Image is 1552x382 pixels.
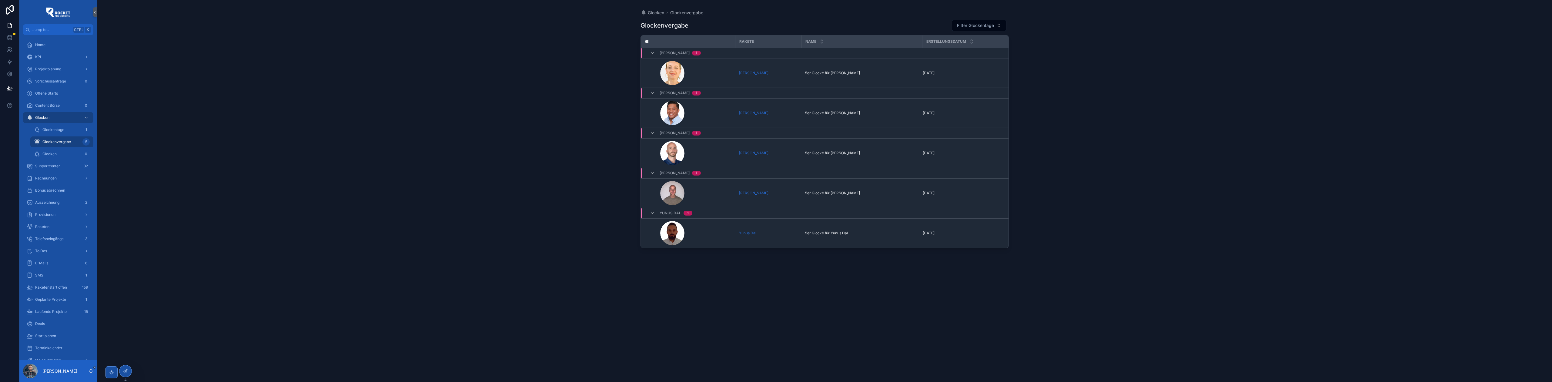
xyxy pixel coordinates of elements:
a: Provisionen [23,209,93,220]
span: Deals [35,321,45,326]
span: [DATE] [923,111,935,116]
p: [PERSON_NAME] [42,368,77,374]
a: Yunus Dal [739,231,756,236]
span: KPI [35,55,41,59]
span: Ctrl [73,27,84,33]
span: Terminkalender [35,346,62,350]
span: Bonus abrechnen [35,188,65,193]
span: Jump to... [32,27,71,32]
div: 1 [696,51,697,55]
span: Projektplanung [35,67,61,72]
span: K [85,27,90,32]
a: Meine Raketen [23,355,93,366]
span: Glocken [35,115,49,120]
span: Telefoneingänge [35,236,64,241]
div: 1 [696,171,697,176]
span: Glocken [648,10,664,16]
a: [PERSON_NAME] [739,111,768,116]
span: [PERSON_NAME] [660,171,690,176]
a: KPI [23,52,93,62]
div: 159 [80,284,90,291]
a: Glocken [641,10,664,16]
span: SMS [35,273,43,278]
span: Content Börse [35,103,60,108]
a: Auszeichnung2 [23,197,93,208]
a: Projektplanung [23,64,93,75]
button: Select Button [952,20,1006,31]
button: Jump to...CtrlK [23,24,93,35]
span: [DATE] [923,71,935,75]
a: Deals [23,318,93,329]
span: Raketen [35,224,49,229]
span: Name [805,39,816,44]
a: Bonus abrechnen [23,185,93,196]
a: Home [23,39,93,50]
a: Raketenstart offen159 [23,282,93,293]
span: [PERSON_NAME] [660,91,690,95]
span: Laufende Projekte [35,309,67,314]
div: 0 [82,102,90,109]
span: [PERSON_NAME] [660,51,690,55]
span: Provisionen [35,212,55,217]
span: Filter Glockentage [957,22,994,28]
h1: Glockenvergabe [641,21,688,30]
div: 15 [82,308,90,315]
a: Glockenvergabe [670,10,703,16]
span: [DATE] [923,151,935,156]
a: Laufende Projekte15 [23,306,93,317]
span: Yunus Dal [660,211,681,216]
div: 1 [82,272,90,279]
div: 2 [82,199,90,206]
a: Telefoneingänge3 [23,233,93,244]
div: 1 [696,131,697,136]
span: Auszeichnung [35,200,59,205]
a: To Dos [23,246,93,256]
div: 0 [82,78,90,85]
a: Glocken [23,112,93,123]
span: Glocken [42,152,57,156]
span: Glockentage [42,127,64,132]
div: 1 [82,296,90,303]
a: Glockentage1 [30,124,93,135]
span: 5er Glocke für [PERSON_NAME] [805,191,860,196]
a: [PERSON_NAME] [739,191,768,196]
div: 3 [82,235,90,243]
a: Glockenvergabe5 [30,136,93,147]
span: Erstellungsdatum [926,39,966,44]
span: Start planen [35,333,56,338]
a: Offene Starts [23,88,93,99]
div: 1 [696,91,697,95]
a: Vorschussanfrage0 [23,76,93,87]
span: 5er Glocke für [PERSON_NAME] [805,151,860,156]
span: E-Mails [35,261,48,266]
span: [PERSON_NAME] [739,71,768,75]
div: 6 [82,260,90,267]
a: Content Börse0 [23,100,93,111]
a: Geplante Projekte1 [23,294,93,305]
div: 32 [82,163,90,170]
span: 5er Glocke für Yunus Dal [805,231,848,236]
span: 5er Glocke für [PERSON_NAME] [805,111,860,116]
div: 5 [82,138,90,146]
div: scrollable content [19,35,97,360]
span: Home [35,42,45,47]
span: Rechnungen [35,176,57,181]
div: 1 [82,126,90,133]
span: Meine Raketen [35,358,61,363]
div: 0 [82,150,90,158]
a: [PERSON_NAME] [739,151,768,156]
a: Terminkalender [23,343,93,354]
span: [DATE] [923,191,935,196]
span: Vorschussanfrage [35,79,66,84]
span: To Dos [35,249,47,253]
a: Supportcenter32 [23,161,93,172]
span: Supportcenter [35,164,60,169]
span: [DATE] [923,231,935,236]
a: Rechnungen [23,173,93,184]
div: 1 [687,211,689,216]
img: App logo [46,7,70,17]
